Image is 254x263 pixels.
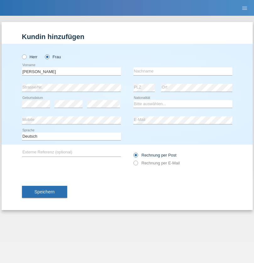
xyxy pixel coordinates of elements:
[238,6,251,10] a: menu
[22,54,38,59] label: Herr
[241,5,248,11] i: menu
[133,161,180,165] label: Rechnung per E-Mail
[22,186,67,198] button: Speichern
[133,161,138,169] input: Rechnung per E-Mail
[45,54,49,59] input: Frau
[133,153,176,157] label: Rechnung per Post
[35,189,55,194] span: Speichern
[45,54,61,59] label: Frau
[22,33,232,41] h1: Kundin hinzufügen
[133,153,138,161] input: Rechnung per Post
[22,54,26,59] input: Herr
